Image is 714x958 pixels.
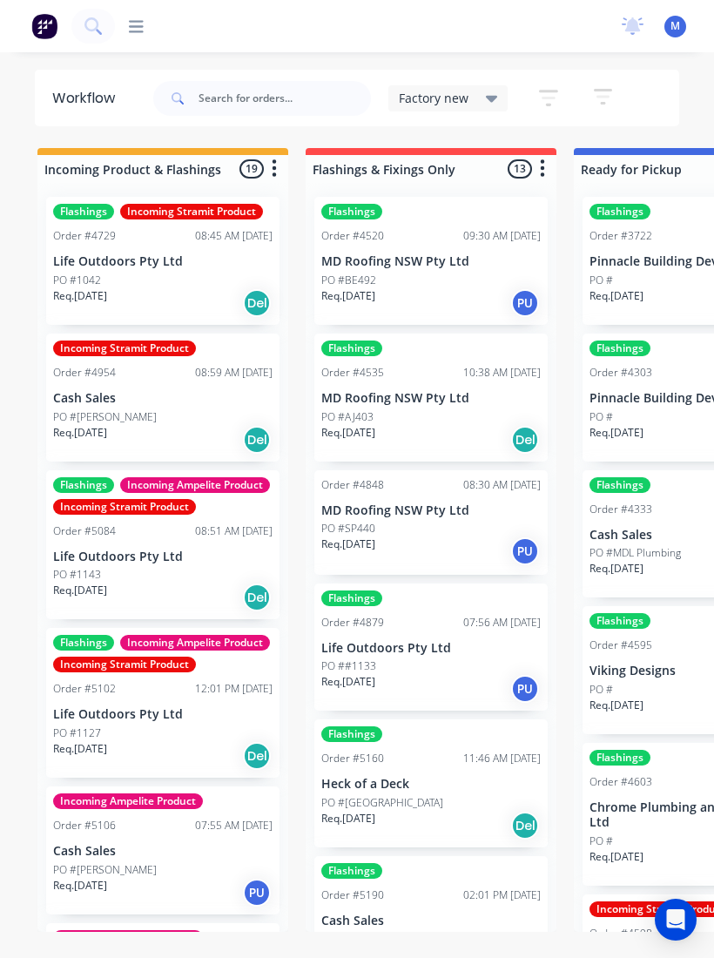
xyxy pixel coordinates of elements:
div: 07:56 AM [DATE] [463,615,541,631]
div: Flashings [53,477,114,493]
p: PO #MDL Plumbing [589,545,681,561]
p: PO # [589,833,613,849]
div: PU [243,879,271,907]
div: Flashings [321,204,382,219]
p: PO # [589,273,613,288]
div: Incoming Ampelite Product [53,793,203,809]
p: Heck of a Deck [321,777,541,792]
div: 08:51 AM [DATE] [195,523,273,539]
div: Del [243,584,271,611]
p: Req. [DATE] [53,583,107,598]
p: Life Outdoors Pty Ltd [53,550,273,564]
div: Flashings [321,726,382,742]
div: PU [511,537,539,565]
div: Order #4848 [321,477,384,493]
div: Order #4603 [589,774,652,790]
span: M [670,18,680,34]
div: FlashingsIncoming Stramit ProductOrder #472908:45 AM [DATE]Life Outdoors Pty LtdPO #1042Req.[DATE... [46,197,280,325]
div: Flashings [53,635,114,651]
p: PO ##1133 [321,658,376,674]
div: Flashings [321,341,382,356]
div: 10:38 AM [DATE] [463,365,541,381]
div: Order #4333 [589,502,652,517]
p: Req. [DATE] [589,288,643,304]
div: Order #4520 [321,228,384,244]
p: PO #AJ403 [321,409,374,425]
div: Flashings [321,863,382,879]
p: Req. [DATE] [53,741,107,757]
div: 09:30 AM [DATE] [463,228,541,244]
div: Order #4598 [589,926,652,941]
div: Del [243,289,271,317]
div: Incoming Stramit ProductOrder #495408:59 AM [DATE]Cash SalesPO #[PERSON_NAME]Req.[DATE]Del [46,334,280,462]
div: FlashingsOrder #453510:38 AM [DATE]MD Roofing NSW Pty LtdPO #AJ403Req.[DATE]Del [314,334,548,462]
p: PO #[PERSON_NAME] [53,409,157,425]
div: Del [511,426,539,454]
div: Order #5084 [53,523,116,539]
div: Incoming Stramit Product [120,204,263,219]
div: PU [511,675,539,703]
div: FlashingsOrder #516011:46 AM [DATE]Heck of a DeckPO #[GEOGRAPHIC_DATA]Req.[DATE]Del [314,719,548,847]
p: Req. [DATE] [321,425,375,441]
div: FlashingsIncoming Ampelite ProductIncoming Stramit ProductOrder #510212:01 PM [DATE]Life Outdoors... [46,628,280,778]
div: Incoming Ampelite Product [120,635,270,651]
div: Incoming Stramit Product [53,499,196,515]
p: PO #BE492 [321,273,376,288]
div: Order #5106 [53,818,116,833]
p: PO #1127 [53,725,101,741]
div: 07:55 AM [DATE] [195,818,273,833]
div: FlashingsIncoming Ampelite ProductIncoming Stramit ProductOrder #508408:51 AM [DATE]Life Outdoors... [46,470,280,620]
div: Flashings [589,477,650,493]
p: Req. [DATE] [53,425,107,441]
p: Req. [DATE] [589,561,643,577]
p: Req. [DATE] [321,811,375,826]
input: Search for orders... [199,81,371,116]
p: Cash Sales [53,844,273,859]
div: Order #5102 [53,681,116,697]
p: Req. [DATE] [321,536,375,552]
p: PO # [589,409,613,425]
div: Workflow [52,88,124,109]
p: Cash Sales [53,391,273,406]
p: Req. [DATE] [321,288,375,304]
div: 12:01 PM [DATE] [195,681,273,697]
p: PO #1143 [53,567,101,583]
p: Req. [DATE] [53,288,107,304]
p: MD Roofing NSW Pty Ltd [321,254,541,269]
div: Open Intercom Messenger [655,899,697,941]
div: 08:59 AM [DATE] [195,365,273,381]
div: Order #4729 [53,228,116,244]
div: Order #5160 [321,751,384,766]
p: Life Outdoors Pty Ltd [53,707,273,722]
div: Incoming Ampelite ProductOrder #510607:55 AM [DATE]Cash SalesPO #[PERSON_NAME]Req.[DATE]PU [46,786,280,914]
p: PO #SP440 [321,521,375,536]
div: 11:46 AM [DATE] [463,751,541,766]
div: Flashings [589,613,650,629]
div: Flashings [321,590,382,606]
div: 08:30 AM [DATE] [463,477,541,493]
p: Req. [DATE] [589,698,643,713]
div: Incoming Ampelite Product [120,477,270,493]
div: Del [243,742,271,770]
p: Req. [DATE] [321,674,375,690]
div: Order #4535 [321,365,384,381]
p: PO # [589,682,613,698]
p: Cash Sales [321,914,541,928]
p: Req. [DATE] [53,878,107,894]
div: FlashingsOrder #487907:56 AM [DATE]Life Outdoors Pty LtdPO ##1133Req.[DATE]PU [314,584,548,712]
div: Order #4303 [589,365,652,381]
p: PO #[PERSON_NAME] [53,862,157,878]
p: MD Roofing NSW Pty Ltd [321,503,541,518]
div: Order #484808:30 AM [DATE]MD Roofing NSW Pty LtdPO #SP440Req.[DATE]PU [314,470,548,575]
p: Req. [DATE] [589,425,643,441]
img: Factory [31,13,57,39]
p: PO #[PERSON_NAME] Build [321,932,452,948]
div: PU [511,289,539,317]
div: Del [243,426,271,454]
div: 08:45 AM [DATE] [195,228,273,244]
div: Order #4595 [589,638,652,653]
div: Incoming Stramit Product [53,657,196,672]
div: Flashings [589,204,650,219]
div: Order #4954 [53,365,116,381]
p: Life Outdoors Pty Ltd [321,641,541,656]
